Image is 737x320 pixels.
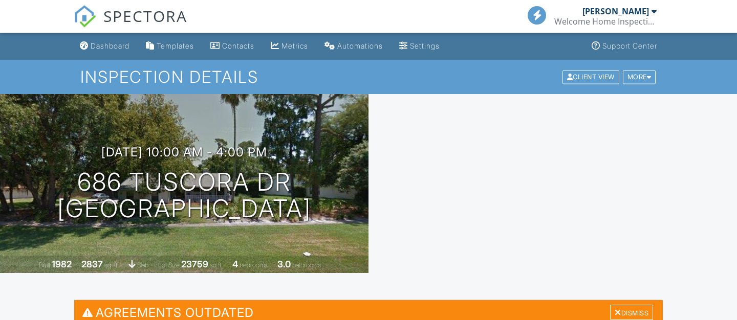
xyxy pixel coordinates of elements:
[337,41,383,50] div: Automations
[210,261,223,269] span: sq.ft.
[240,261,268,269] span: bedrooms
[582,6,649,16] div: [PERSON_NAME]
[292,261,321,269] span: bathrooms
[57,169,311,223] h1: 686 Tuscora Dr [GEOGRAPHIC_DATA]
[554,16,657,27] div: Welcome Home Inspections, LLC
[181,259,208,269] div: 23759
[320,37,387,56] a: Automations (Basic)
[206,37,258,56] a: Contacts
[103,5,187,27] span: SPECTORA
[142,37,198,56] a: Templates
[52,259,72,269] div: 1982
[158,261,180,269] span: Lot Size
[101,145,267,159] h3: [DATE] 10:00 am - 4:00 pm
[74,5,96,28] img: The Best Home Inspection Software - Spectora
[602,41,657,50] div: Support Center
[80,68,657,86] h1: Inspection Details
[410,41,440,50] div: Settings
[157,41,194,50] div: Templates
[222,41,254,50] div: Contacts
[277,259,291,269] div: 3.0
[91,41,129,50] div: Dashboard
[588,37,661,56] a: Support Center
[39,261,50,269] span: Built
[104,261,119,269] span: sq. ft.
[395,37,444,56] a: Settings
[267,37,312,56] a: Metrics
[623,70,656,84] div: More
[232,259,238,269] div: 4
[561,73,622,80] a: Client View
[281,41,308,50] div: Metrics
[137,261,148,269] span: slab
[81,259,103,269] div: 2837
[76,37,134,56] a: Dashboard
[74,14,187,35] a: SPECTORA
[562,70,619,84] div: Client View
